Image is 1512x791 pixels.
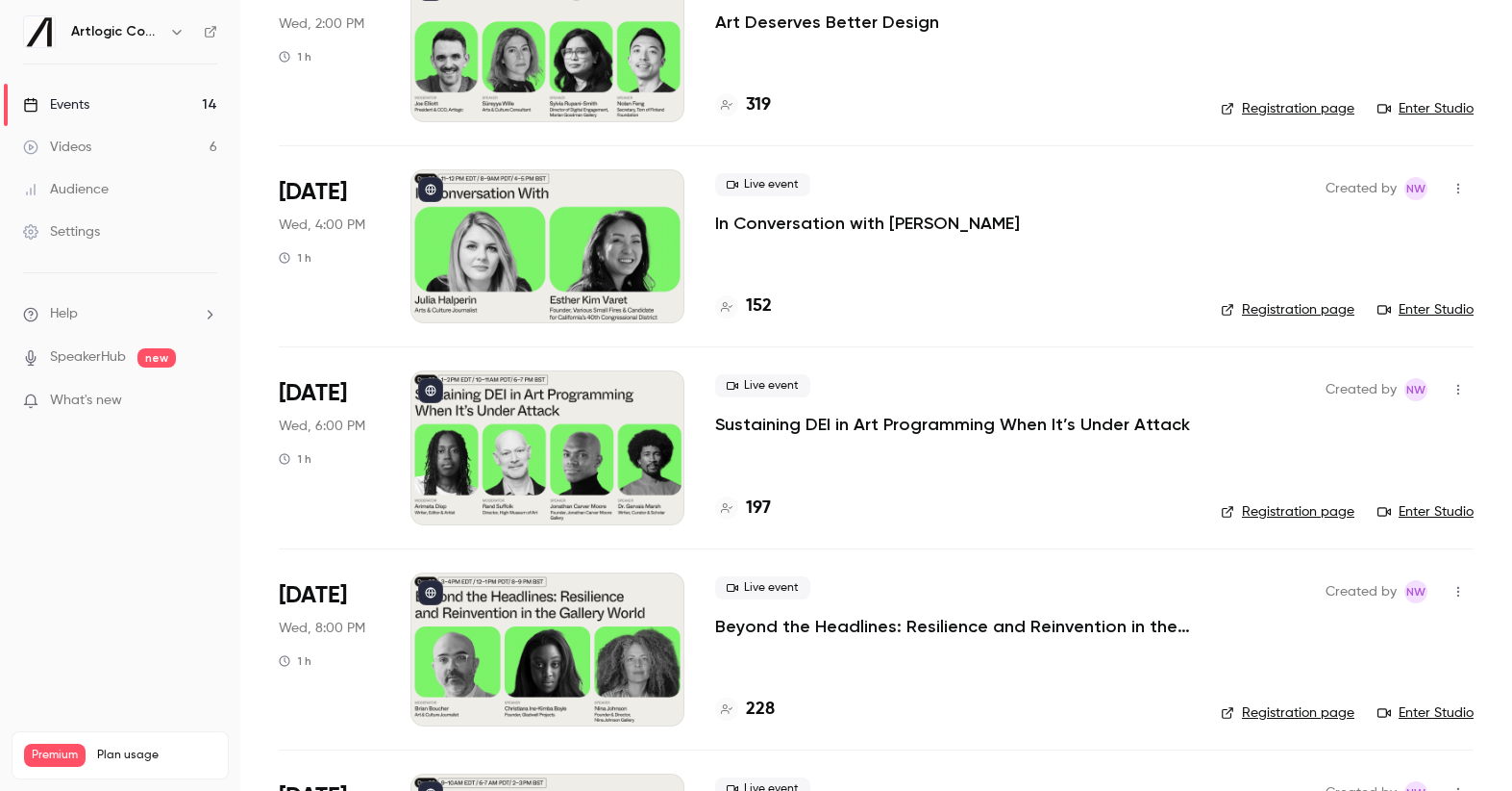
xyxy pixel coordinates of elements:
span: Plan usage [97,748,216,763]
div: 1 h [279,250,311,266]
span: Live event [715,374,810,397]
span: Live event [715,173,810,196]
span: Wed, 4:00 PM [279,216,365,235]
a: Registration page [1221,300,1354,319]
span: NW [1406,177,1425,200]
span: Wed, 6:00 PM [279,417,365,436]
div: Audience [23,180,109,199]
a: 152 [715,293,772,319]
div: Videos [23,138,91,157]
a: Enter Studio [1377,502,1474,522]
span: Live event [715,576,810,600]
span: Natasha Whiffin [1404,177,1427,200]
h4: 228 [746,697,775,723]
div: Settings [23,222,100,242]
div: 1 h [279,49,311,64]
span: [DATE] [279,580,347,611]
span: Natasha Whiffin [1404,378,1427,401]
div: Events [23,95,89,115]
img: Artlogic Connect 2025 [24,16,55,47]
a: 197 [715,496,771,522]
div: Sep 17 Wed, 4:00 PM (Europe/London) [279,169,380,323]
div: Sep 17 Wed, 6:00 PM (Europe/London) [279,370,380,524]
h4: 319 [746,92,771,118]
a: SpeakerHub [50,347,126,368]
div: Sep 17 Wed, 8:00 PM (Europe/London) [279,573,380,727]
h6: Artlogic Connect 2025 [71,22,161,41]
span: Wed, 2:00 PM [279,14,364,34]
span: Created by [1326,378,1397,401]
a: Registration page [1221,703,1354,723]
span: Created by [1326,177,1397,200]
span: NW [1406,378,1425,401]
a: Beyond the Headlines: Resilience and Reinvention in the Gallery World [715,615,1190,638]
a: 319 [715,92,771,118]
a: 228 [715,697,775,723]
a: Registration page [1221,502,1354,522]
a: Art Deserves Better Design [715,11,939,34]
span: [DATE] [279,177,347,208]
span: Premium [24,744,86,767]
div: 1 h [279,653,311,669]
a: Enter Studio [1377,300,1474,319]
span: What's new [50,391,122,411]
span: new [137,348,176,368]
span: Natasha Whiffin [1404,580,1427,603]
a: Enter Studio [1377,703,1474,723]
li: help-dropdown-opener [23,304,217,324]
a: Sustaining DEI in Art Programming When It’s Under Attack [715,413,1190,436]
h4: 197 [746,496,771,522]
span: Wed, 8:00 PM [279,619,365,638]
div: 1 h [279,451,311,467]
iframe: Noticeable Trigger [194,393,217,410]
span: Created by [1326,580,1397,603]
a: Enter Studio [1377,99,1474,118]
a: In Conversation with [PERSON_NAME] [715,212,1020,235]
span: [DATE] [279,378,347,409]
h4: 152 [746,293,772,319]
span: NW [1406,580,1425,603]
span: Help [50,304,78,324]
a: Registration page [1221,99,1354,118]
